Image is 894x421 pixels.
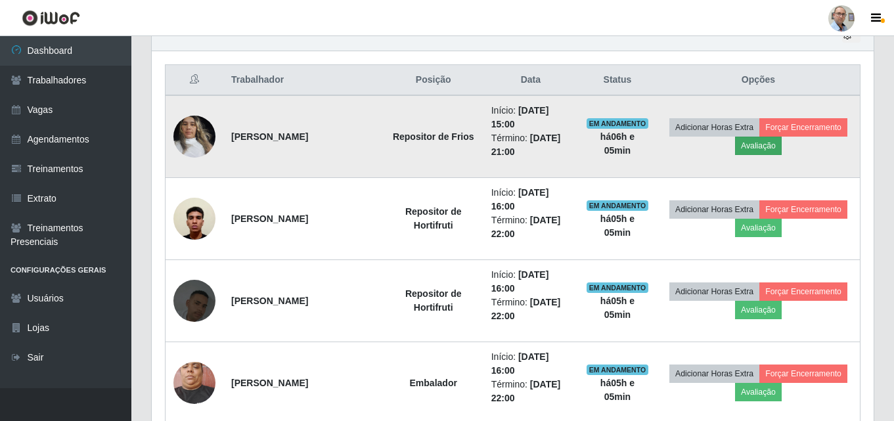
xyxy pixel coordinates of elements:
[759,365,847,383] button: Forçar Encerramento
[735,137,782,155] button: Avaliação
[735,219,782,237] button: Avaliação
[600,213,635,238] strong: há 05 h e 05 min
[491,269,549,294] time: [DATE] 16:00
[669,282,759,301] button: Adicionar Horas Extra
[384,65,483,96] th: Posição
[405,288,462,313] strong: Repositor de Hortifruti
[491,378,570,405] li: Término:
[231,131,308,142] strong: [PERSON_NAME]
[735,383,782,401] button: Avaliação
[393,131,474,142] strong: Repositor de Frios
[759,118,847,137] button: Forçar Encerramento
[231,213,308,224] strong: [PERSON_NAME]
[600,296,635,320] strong: há 05 h e 05 min
[173,108,215,164] img: 1744396836120.jpeg
[173,263,215,338] img: 1756946405687.jpeg
[491,213,570,241] li: Término:
[600,131,635,156] strong: há 06 h e 05 min
[231,296,308,306] strong: [PERSON_NAME]
[587,200,649,211] span: EM ANDAMENTO
[22,10,80,26] img: CoreUI Logo
[405,206,462,231] strong: Repositor de Hortifruti
[578,65,657,96] th: Status
[759,282,847,301] button: Forçar Encerramento
[223,65,384,96] th: Trabalhador
[491,104,570,131] li: Início:
[657,65,860,96] th: Opções
[669,365,759,383] button: Adicionar Horas Extra
[587,282,649,293] span: EM ANDAMENTO
[669,118,759,137] button: Adicionar Horas Extra
[231,378,308,388] strong: [PERSON_NAME]
[173,190,215,246] img: 1749171143846.jpeg
[483,65,578,96] th: Data
[587,365,649,375] span: EM ANDAMENTO
[491,268,570,296] li: Início:
[735,301,782,319] button: Avaliação
[491,351,549,376] time: [DATE] 16:00
[410,378,457,388] strong: Embalador
[491,296,570,323] li: Término:
[491,187,549,211] time: [DATE] 16:00
[491,350,570,378] li: Início:
[587,118,649,129] span: EM ANDAMENTO
[491,105,549,129] time: [DATE] 15:00
[600,378,635,402] strong: há 05 h e 05 min
[669,200,759,219] button: Adicionar Horas Extra
[491,131,570,159] li: Término:
[759,200,847,219] button: Forçar Encerramento
[491,186,570,213] li: Início:
[173,355,215,410] img: 1725884204403.jpeg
